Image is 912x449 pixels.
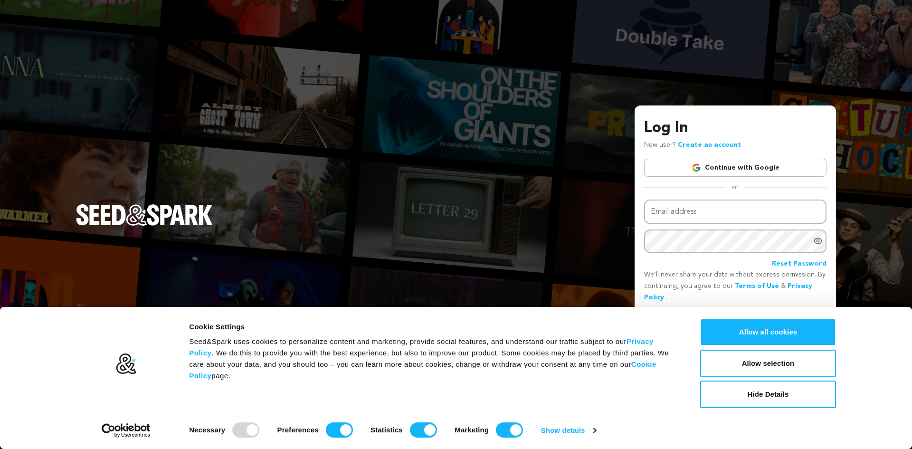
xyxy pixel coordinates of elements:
img: logo [115,353,137,375]
strong: Marketing [455,426,489,434]
strong: Statistics [370,426,403,434]
h3: Log In [644,117,826,140]
input: Email address [644,200,826,224]
a: Reset Password [772,258,826,270]
a: Usercentrics Cookiebot - opens in a new window [85,423,168,438]
a: Create an account [678,142,741,148]
button: Allow all cookies [700,318,836,346]
button: Hide Details [700,381,836,408]
a: Privacy Policy [644,283,812,301]
img: Google logo [692,163,701,172]
div: Seed&Spark uses cookies to personalize content and marketing, provide social features, and unders... [189,336,679,382]
a: Show details [541,423,596,438]
a: Continue with Google [644,159,826,177]
a: Privacy Policy [189,337,654,357]
a: Show password as plain text. Warning: this will display your password on the screen. [813,236,823,246]
button: Allow selection [700,350,836,377]
a: Seed&Spark Homepage [76,204,213,244]
img: Seed&Spark Logo [76,204,213,225]
strong: Necessary [189,426,225,434]
p: New user? [644,140,741,151]
p: We’ll never share your data without express permission. By continuing, you agree to our & . [644,269,826,303]
a: Terms of Use [735,283,779,289]
strong: Preferences [277,426,319,434]
span: or [726,182,744,192]
div: Cookie Settings [189,321,679,333]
